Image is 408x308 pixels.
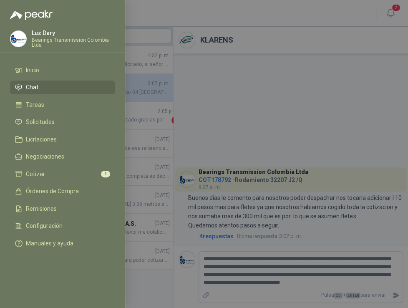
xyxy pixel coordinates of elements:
[10,202,115,216] a: Remisiones
[10,31,26,47] img: Company Logo
[32,38,115,48] p: Bearings Transmission Colombia Ltda
[26,171,45,177] span: Cotizar
[32,30,115,36] p: Luz Dary
[26,84,38,91] span: Chat
[26,136,57,143] span: Licitaciones
[10,219,115,233] a: Configuración
[10,150,115,164] a: Negociaciones
[10,184,115,199] a: Órdenes de Compra
[10,98,115,112] a: Tareas
[26,240,73,247] span: Manuales y ayuda
[101,171,110,177] span: 1
[26,101,44,108] span: Tareas
[26,119,55,125] span: Solicitudes
[10,236,115,250] a: Manuales y ayuda
[26,153,64,160] span: Negociaciones
[26,222,63,229] span: Configuración
[10,63,115,77] a: Inicio
[10,81,115,95] a: Chat
[26,205,57,212] span: Remisiones
[10,115,115,129] a: Solicitudes
[10,10,53,20] img: Logo peakr
[26,67,39,73] span: Inicio
[26,188,79,194] span: Órdenes de Compra
[10,132,115,146] a: Licitaciones
[10,167,115,181] a: Cotizar1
